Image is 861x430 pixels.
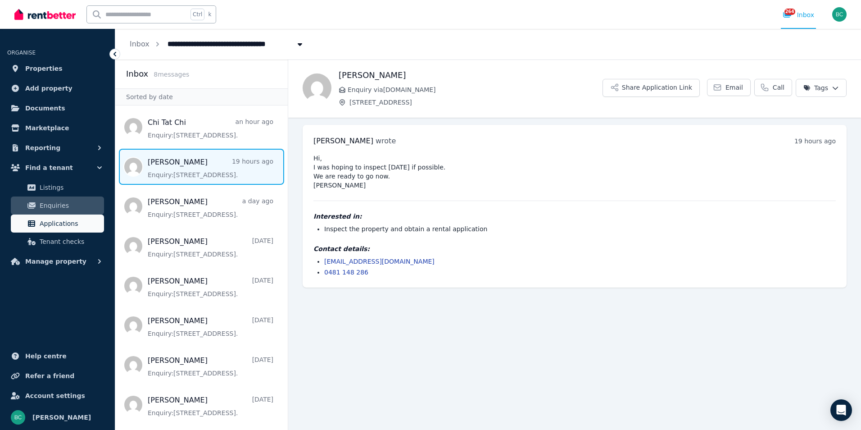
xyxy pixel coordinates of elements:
a: [PERSON_NAME][DATE]Enquiry:[STREET_ADDRESS]. [148,355,273,378]
span: Find a tenant [25,162,73,173]
a: Chi Tat Chian hour agoEnquiry:[STREET_ADDRESS]. [148,117,273,140]
span: Enquiries [40,200,100,211]
span: Call [773,83,784,92]
button: Tags [796,79,847,97]
span: Applications [40,218,100,229]
span: Listings [40,182,100,193]
a: Refer a friend [7,367,108,385]
a: [PERSON_NAME][DATE]Enquiry:[STREET_ADDRESS]. [148,276,273,298]
button: Find a tenant [7,159,108,177]
div: Open Intercom Messenger [830,399,852,421]
a: Enquiries [11,197,104,215]
div: Inbox [783,10,814,19]
a: Tenant checks [11,233,104,251]
img: RentBetter [14,8,76,21]
nav: Message list [115,105,288,426]
span: Documents [25,103,65,114]
a: Call [754,79,792,96]
span: Ctrl [190,9,204,20]
a: [EMAIL_ADDRESS][DOMAIN_NAME] [324,258,435,265]
span: ORGANISE [7,50,36,56]
span: Refer a friend [25,371,74,381]
span: Email [725,83,743,92]
a: [PERSON_NAME][DATE]Enquiry:[STREET_ADDRESS]. [148,236,273,259]
pre: Hi, I was hoping to inspect [DATE] if possible. We are ready to go now. [PERSON_NAME] [313,154,836,190]
span: Tags [803,83,828,92]
a: Applications [11,215,104,233]
span: [PERSON_NAME] [32,412,91,423]
a: 0481 148 286 [324,269,368,276]
span: Add property [25,83,73,94]
a: Marketplace [7,119,108,137]
a: [PERSON_NAME]19 hours agoEnquiry:[STREET_ADDRESS]. [148,157,273,179]
a: [PERSON_NAME][DATE]Enquiry:[STREET_ADDRESS]. [148,395,273,417]
a: Add property [7,79,108,97]
button: Reporting [7,139,108,157]
img: Ben Cooke [11,410,25,425]
span: Marketplace [25,123,69,133]
img: Ben Cooke [832,7,847,22]
span: Manage property [25,256,86,267]
a: Documents [7,99,108,117]
a: [PERSON_NAME][DATE]Enquiry:[STREET_ADDRESS]. [148,316,273,338]
h4: Contact details: [313,244,836,253]
h1: [PERSON_NAME] [339,69,603,82]
span: 8 message s [154,71,189,78]
h4: Interested in: [313,212,836,221]
button: Manage property [7,252,108,270]
li: Inspect the property and obtain a rental application [324,224,836,233]
span: 264 [784,9,795,15]
span: wrote [376,137,396,145]
a: [PERSON_NAME]a day agoEnquiry:[STREET_ADDRESS]. [148,197,273,219]
h2: Inbox [126,68,148,80]
img: Michelle Cook [303,73,331,102]
a: Inbox [130,40,150,48]
span: Enquiry via [DOMAIN_NAME] [348,85,603,94]
button: Share Application Link [603,79,700,97]
span: Tenant checks [40,236,100,247]
span: [PERSON_NAME] [313,137,373,145]
a: Account settings [7,387,108,405]
span: Reporting [25,142,60,153]
span: Account settings [25,390,85,401]
span: k [208,11,211,18]
div: Sorted by date [115,88,288,105]
a: Help centre [7,347,108,365]
span: [STREET_ADDRESS] [349,98,603,107]
span: Properties [25,63,63,74]
nav: Breadcrumb [115,29,319,59]
time: 19 hours ago [794,137,836,145]
span: Help centre [25,351,67,361]
a: Email [707,79,751,96]
a: Properties [7,59,108,78]
a: Listings [11,178,104,197]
